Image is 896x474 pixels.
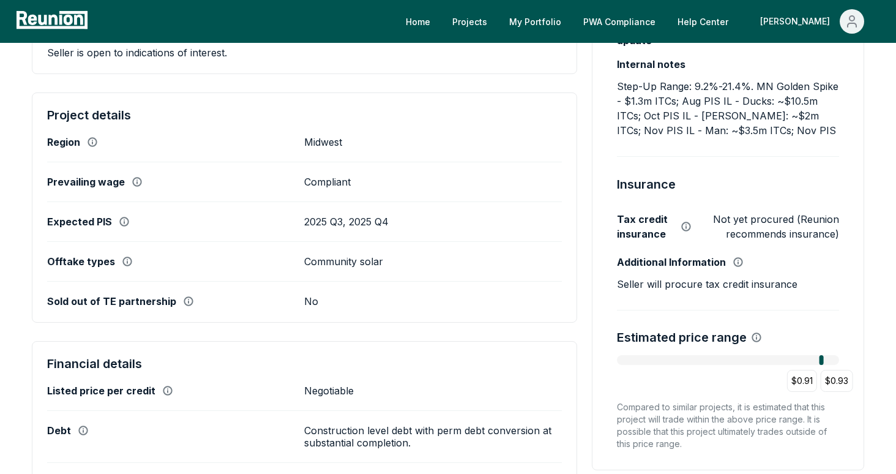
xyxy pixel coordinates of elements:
[47,136,80,148] label: Region
[304,136,342,148] p: Midwest
[617,255,726,269] label: Additional Information
[499,9,571,34] a: My Portfolio
[304,176,351,188] p: Compliant
[304,255,383,268] p: Community solar
[617,329,747,346] h4: Estimated price range
[47,356,562,371] h4: Financial details
[47,216,112,228] label: Expected PIS
[47,255,115,268] label: Offtake types
[304,385,354,397] p: Negotiable
[304,216,389,228] p: 2025 Q3, 2025 Q4
[617,401,839,450] div: Compared to similar projects, it is estimated that this project will trade within the above price...
[760,9,835,34] div: [PERSON_NAME]
[706,212,839,241] p: Not yet procured (Reunion recommends insurance)
[304,295,318,307] p: No
[791,374,813,388] p: $0.91
[668,9,738,34] a: Help Center
[617,57,685,72] label: Internal notes
[47,108,562,122] h4: Project details
[617,212,674,241] label: Tax credit insurance
[47,424,71,437] label: Debt
[750,9,874,34] button: [PERSON_NAME]
[47,295,176,307] label: Sold out of TE partnership
[573,9,665,34] a: PWA Compliance
[47,385,155,397] label: Listed price per credit
[825,374,848,388] p: $0.93
[442,9,497,34] a: Projects
[396,9,884,34] nav: Main
[617,277,797,292] p: Seller will procure tax credit insurance
[47,47,227,59] p: Seller is open to indications of interest.
[304,424,561,449] p: Construction level debt with perm debt conversion at substantial completion.
[617,79,839,138] p: Step-Up Range: 9.2%-21.4%. MN Golden Spike - $1.3m ITCs; Aug PIS IL - Ducks: ~$10.5m ITCs; Oct PI...
[47,176,125,188] label: Prevailing wage
[396,9,440,34] a: Home
[617,175,676,194] h4: Insurance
